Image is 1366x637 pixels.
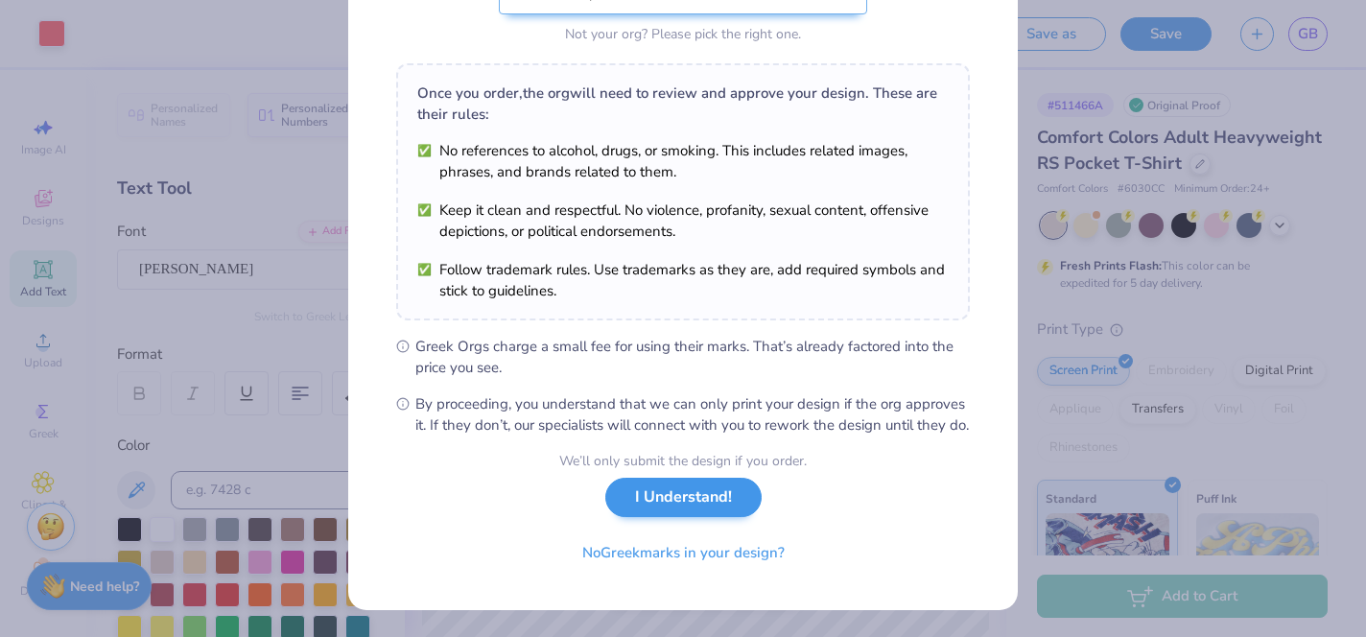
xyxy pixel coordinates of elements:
li: No references to alcohol, drugs, or smoking. This includes related images, phrases, and brands re... [417,140,949,182]
span: By proceeding, you understand that we can only print your design if the org approves it. If they ... [415,393,970,436]
li: Follow trademark rules. Use trademarks as they are, add required symbols and stick to guidelines. [417,259,949,301]
button: I Understand! [605,478,762,517]
li: Keep it clean and respectful. No violence, profanity, sexual content, offensive depictions, or po... [417,200,949,242]
span: Greek Orgs charge a small fee for using their marks. That’s already factored into the price you see. [415,336,970,378]
div: Once you order, the org will need to review and approve your design. These are their rules: [417,83,949,125]
div: We’ll only submit the design if you order. [559,451,807,471]
button: NoGreekmarks in your design? [566,533,801,573]
div: Not your org? Please pick the right one. [499,24,867,44]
